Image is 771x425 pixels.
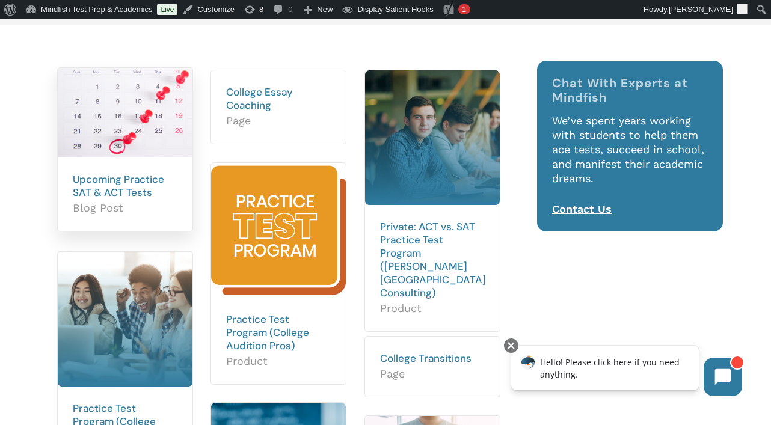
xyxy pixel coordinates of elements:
img: test program [211,163,346,298]
a: College Transitions [380,352,472,365]
a: College Essay Coaching [226,85,293,112]
a: Practice Test Program (College Audition Pros) [226,313,309,352]
img: SAT Test Dates 1 [58,68,192,157]
span: Product [380,301,485,316]
span: [PERSON_NAME] [669,5,733,14]
p: We’ve spent years working with students to help them ace tests, succeed in school, and manifest t... [552,114,708,202]
a: Contact Us [552,203,612,215]
h4: Chat With Experts at Mindfish [552,76,708,105]
a: Live [157,4,177,15]
img: ACT SAT Pactice Test 1 [365,70,500,205]
iframe: Chatbot [499,336,754,408]
span: Blog Post [73,201,177,215]
img: Practice Test Program [58,252,192,387]
a: Upcoming Practice SAT & ACT Tests [73,173,164,199]
span: Page [226,114,331,128]
span: 1 [462,5,466,14]
a: Private: ACT vs. SAT Practice Test Program ([PERSON_NAME][GEOGRAPHIC_DATA] Consulting) [380,220,486,299]
span: Page [380,367,485,381]
span: Product [226,354,331,368]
